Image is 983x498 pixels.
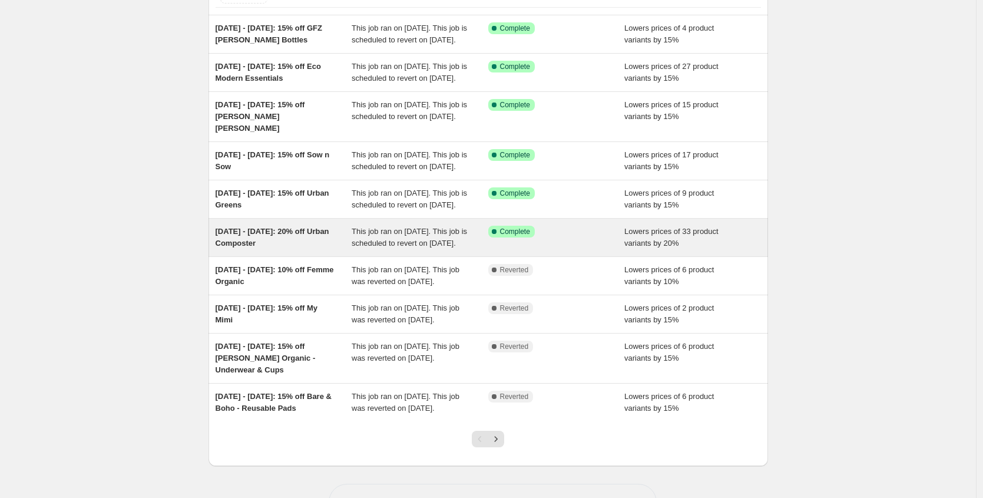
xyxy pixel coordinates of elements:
[352,227,467,248] span: This job ran on [DATE]. This job is scheduled to revert on [DATE].
[216,265,334,286] span: [DATE] - [DATE]: 10% off Femme Organic
[352,392,459,413] span: This job ran on [DATE]. This job was reverted on [DATE].
[500,100,530,110] span: Complete
[216,227,329,248] span: [DATE] - [DATE]: 20% off Urban Composter
[500,227,530,236] span: Complete
[500,342,529,351] span: Reverted
[488,431,504,447] button: Next
[500,265,529,275] span: Reverted
[352,150,467,171] span: This job ran on [DATE]. This job is scheduled to revert on [DATE].
[500,150,530,160] span: Complete
[352,100,467,121] span: This job ran on [DATE]. This job is scheduled to revert on [DATE].
[352,189,467,209] span: This job ran on [DATE]. This job is scheduled to revert on [DATE].
[500,189,530,198] span: Complete
[624,189,714,209] span: Lowers prices of 9 product variants by 15%
[624,304,714,324] span: Lowers prices of 2 product variants by 15%
[352,265,459,286] span: This job ran on [DATE]. This job was reverted on [DATE].
[624,100,719,121] span: Lowers prices of 15 product variants by 15%
[216,150,330,171] span: [DATE] - [DATE]: 15% off Sow n Sow
[352,24,467,44] span: This job ran on [DATE]. This job is scheduled to revert on [DATE].
[500,304,529,313] span: Reverted
[624,265,714,286] span: Lowers prices of 6 product variants by 10%
[216,342,316,374] span: [DATE] - [DATE]: 15% off [PERSON_NAME] Organic - Underwear & Cups
[500,24,530,33] span: Complete
[216,100,305,133] span: [DATE] - [DATE]: 15% off [PERSON_NAME] [PERSON_NAME]
[216,392,332,413] span: [DATE] - [DATE]: 15% off Bare & Boho - Reusable Pads
[216,189,329,209] span: [DATE] - [DATE]: 15% off Urban Greens
[216,304,318,324] span: [DATE] - [DATE]: 15% off My Mimi
[352,304,459,324] span: This job ran on [DATE]. This job was reverted on [DATE].
[500,62,530,71] span: Complete
[352,62,467,83] span: This job ran on [DATE]. This job is scheduled to revert on [DATE].
[500,392,529,401] span: Reverted
[472,431,504,447] nav: Pagination
[624,150,719,171] span: Lowers prices of 17 product variants by 15%
[624,24,714,44] span: Lowers prices of 4 product variants by 15%
[352,342,459,362] span: This job ran on [DATE]. This job was reverted on [DATE].
[216,24,323,44] span: [DATE] - [DATE]: 15% off GFZ [PERSON_NAME] Bottles
[624,392,714,413] span: Lowers prices of 6 product variants by 15%
[624,62,719,83] span: Lowers prices of 27 product variants by 15%
[624,227,719,248] span: Lowers prices of 33 product variants by 20%
[624,342,714,362] span: Lowers prices of 6 product variants by 15%
[216,62,321,83] span: [DATE] - [DATE]: 15% off Eco Modern Essentials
